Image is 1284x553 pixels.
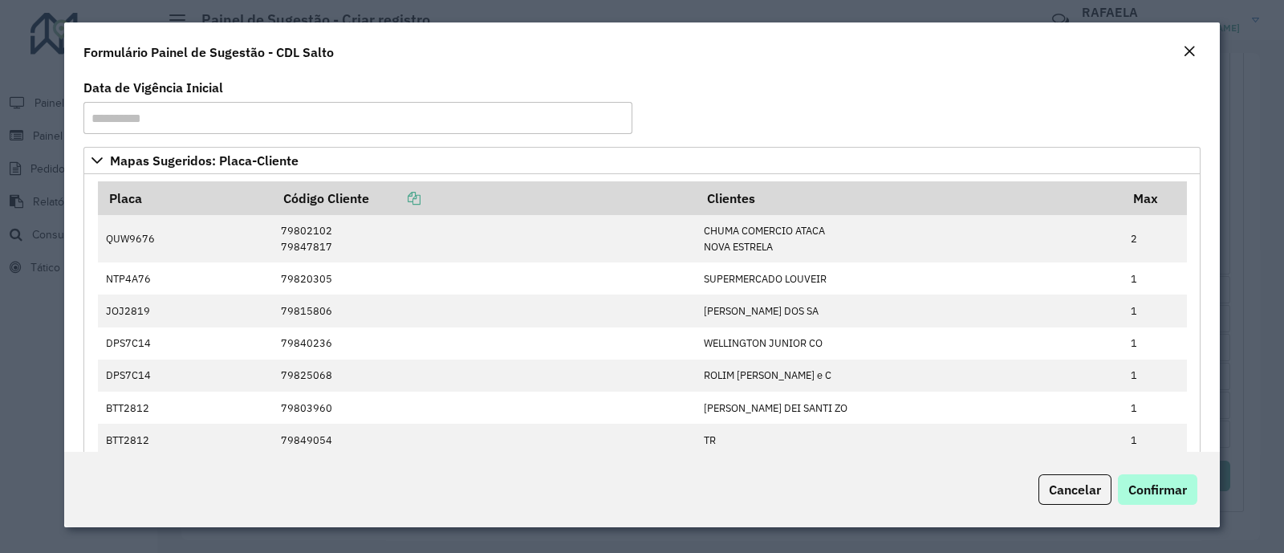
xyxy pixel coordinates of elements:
td: BTT2812 [98,392,273,424]
td: NTP4A76 [98,262,273,295]
td: 79820305 [272,262,695,295]
td: 79802102 79847817 [272,215,695,262]
th: Placa [98,181,273,215]
td: [PERSON_NAME] DEI SANTI ZO [696,392,1123,424]
td: DPS7C14 [98,360,273,392]
td: ROLIM [PERSON_NAME] e C [696,360,1123,392]
td: 79815806 [272,295,695,327]
td: BTT2812 [98,424,273,456]
th: Clientes [696,181,1123,215]
button: Close [1178,42,1201,63]
td: 1 [1123,360,1187,392]
td: 1 [1123,327,1187,360]
label: Data de Vigência Inicial [83,78,223,97]
button: Confirmar [1118,474,1197,505]
a: Copiar [369,190,421,206]
td: 1 [1123,262,1187,295]
td: 79840236 [272,327,695,360]
h4: Formulário Painel de Sugestão - CDL Salto [83,43,334,62]
span: Mapas Sugeridos: Placa-Cliente [110,154,299,167]
em: Fechar [1183,45,1196,58]
td: 1 [1123,424,1187,456]
a: Mapas Sugeridos: Placa-Cliente [83,147,1201,174]
td: 79803960 [272,392,695,424]
th: Max [1123,181,1187,215]
td: 79825068 [272,360,695,392]
td: 1 [1123,295,1187,327]
td: CHUMA COMERCIO ATACA NOVA ESTRELA [696,215,1123,262]
th: Código Cliente [272,181,695,215]
span: Cancelar [1049,482,1101,498]
td: 1 [1123,392,1187,424]
td: SUPERMERCADO LOUVEIR [696,262,1123,295]
span: Confirmar [1128,482,1187,498]
td: QUW9676 [98,215,273,262]
td: WELLINGTON JUNIOR CO [696,327,1123,360]
td: JOJ2819 [98,295,273,327]
button: Cancelar [1038,474,1111,505]
td: TR [696,424,1123,456]
td: [PERSON_NAME] DOS SA [696,295,1123,327]
td: 2 [1123,215,1187,262]
td: 79849054 [272,424,695,456]
td: DPS7C14 [98,327,273,360]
